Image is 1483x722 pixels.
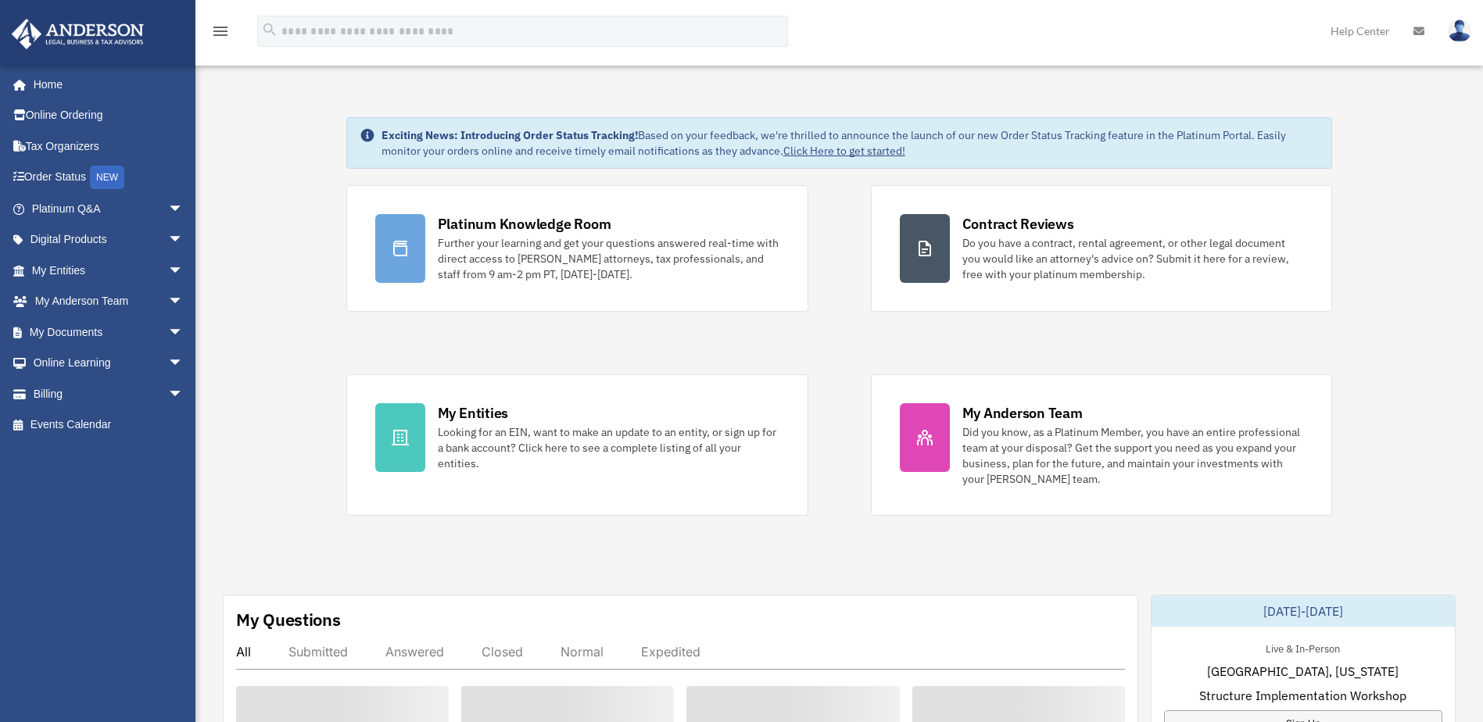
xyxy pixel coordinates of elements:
a: My Entities Looking for an EIN, want to make an update to an entity, or sign up for a bank accoun... [346,374,808,516]
a: Billingarrow_drop_down [11,378,207,409]
img: User Pic [1448,20,1471,42]
div: Answered [385,644,444,659]
a: menu [211,27,230,41]
span: arrow_drop_down [168,316,199,348]
a: My Entitiesarrow_drop_down [11,255,207,286]
span: arrow_drop_down [168,286,199,318]
div: My Anderson Team [962,403,1083,423]
span: Structure Implementation Workshop [1199,686,1406,705]
i: menu [211,22,230,41]
a: Online Ordering [11,100,207,131]
div: Live & In-Person [1253,639,1352,656]
div: All [236,644,251,659]
a: My Anderson Team Did you know, as a Platinum Member, you have an entire professional team at your... [871,374,1333,516]
div: Expedited [641,644,700,659]
span: arrow_drop_down [168,193,199,225]
a: My Documentsarrow_drop_down [11,316,207,348]
a: Contract Reviews Do you have a contract, rental agreement, or other legal document you would like... [871,185,1333,312]
span: arrow_drop_down [168,378,199,410]
span: [GEOGRAPHIC_DATA], [US_STATE] [1207,662,1399,681]
div: Contract Reviews [962,214,1074,234]
div: Platinum Knowledge Room [438,214,611,234]
div: [DATE]-[DATE] [1152,595,1455,627]
div: My Entities [438,403,508,423]
div: Looking for an EIN, want to make an update to an entity, or sign up for a bank account? Click her... [438,424,779,471]
div: Do you have a contract, rental agreement, or other legal document you would like an attorney's ad... [962,235,1304,282]
div: Based on your feedback, we're thrilled to announce the launch of our new Order Status Tracking fe... [381,127,1320,159]
div: Normal [561,644,604,659]
span: arrow_drop_down [168,255,199,287]
div: NEW [90,166,124,189]
a: Events Calendar [11,409,207,441]
div: My Questions [236,608,341,631]
div: Closed [482,644,523,659]
a: Platinum Knowledge Room Further your learning and get your questions answered real-time with dire... [346,185,808,312]
a: Order StatusNEW [11,162,207,194]
a: Digital Productsarrow_drop_down [11,224,207,256]
span: arrow_drop_down [168,348,199,380]
strong: Exciting News: Introducing Order Status Tracking! [381,128,638,142]
a: Click Here to get started! [783,144,905,158]
div: Submitted [288,644,348,659]
a: Home [11,69,199,100]
img: Anderson Advisors Platinum Portal [7,19,149,49]
a: Tax Organizers [11,130,207,162]
a: Platinum Q&Aarrow_drop_down [11,193,207,224]
a: Online Learningarrow_drop_down [11,348,207,379]
div: Did you know, as a Platinum Member, you have an entire professional team at your disposal? Get th... [962,424,1304,487]
div: Further your learning and get your questions answered real-time with direct access to [PERSON_NAM... [438,235,779,282]
span: arrow_drop_down [168,224,199,256]
a: My Anderson Teamarrow_drop_down [11,286,207,317]
i: search [261,21,278,38]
